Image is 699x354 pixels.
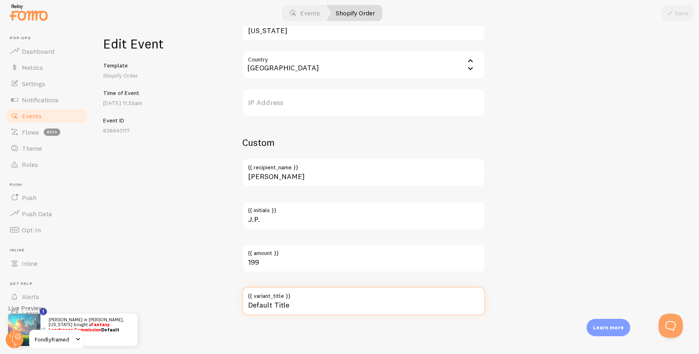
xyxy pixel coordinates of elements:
label: {{ variant_title }} [242,287,485,301]
span: Pop-ups [10,36,88,41]
span: Events [22,112,42,120]
span: Learn [22,309,38,317]
a: Fondlyframed [29,330,84,349]
p: [DATE] 11:55am [103,99,213,107]
div: Learn more [587,319,630,336]
span: Dashboard [22,47,54,55]
label: {{ recipient_name }} [242,158,485,172]
a: Support [5,321,88,337]
span: Push [22,194,36,202]
h5: Template [103,62,213,69]
span: Rules [22,160,38,169]
label: {{ initials }} [242,201,485,215]
label: {{ amount }} [242,244,485,258]
span: Opt-In [22,226,41,234]
span: Inline [22,259,38,268]
iframe: Help Scout Beacon - Open [659,314,683,338]
a: Rules [5,156,88,173]
p: 836843117 [103,126,213,135]
label: IP Address [242,88,485,117]
span: Inline [10,248,88,253]
p: Shopify Order [103,72,213,80]
a: Dashboard [5,43,88,59]
a: Push Data [5,206,88,222]
img: fomo-relay-logo-orange.svg [8,2,49,23]
span: Alerts [22,293,39,301]
a: Metrics [5,59,88,76]
span: Fondlyframed [35,335,73,344]
span: Theme [22,144,42,152]
a: Alerts [5,289,88,305]
h2: Custom [242,136,485,149]
a: Notifications [5,92,88,108]
span: Flows [22,128,39,136]
p: Learn more [593,324,624,331]
svg: <p>Watch New Feature Tutorials!</p> [40,308,47,315]
div: [GEOGRAPHIC_DATA] [242,51,324,79]
span: Metrics [22,63,43,72]
a: Learn [5,305,88,321]
span: Push [10,182,88,188]
h1: Edit Event [103,36,213,52]
a: Settings [5,76,88,92]
span: Push Data [22,210,52,218]
span: beta [44,129,60,136]
span: Notifications [22,96,59,104]
a: Flows beta [5,124,88,140]
span: Settings [22,80,45,88]
h5: Event ID [103,117,213,124]
a: Push [5,190,88,206]
a: Events [5,108,88,124]
a: Theme [5,140,88,156]
span: Get Help [10,281,88,287]
h5: Time of Event [103,89,213,97]
a: Opt-In [5,222,88,238]
span: Support [22,325,46,333]
a: Inline [5,255,88,272]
